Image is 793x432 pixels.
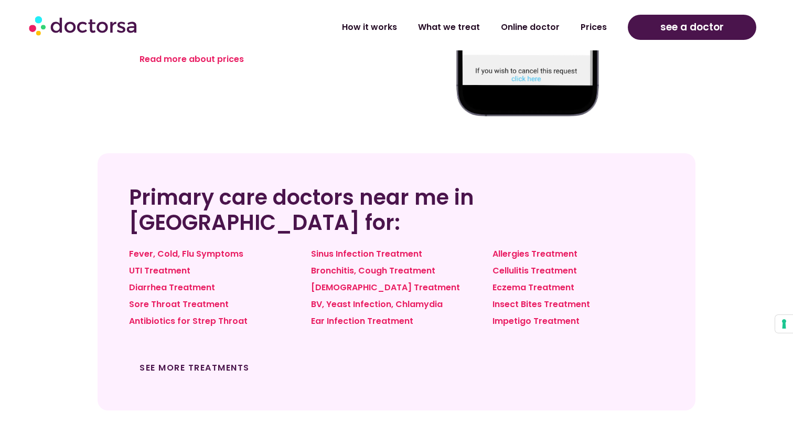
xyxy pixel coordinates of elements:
a: Antibiotics for Strep Throat [129,315,248,327]
a: Bronchitis, Cough Treatment [311,265,435,277]
a: See more treatments [140,362,250,374]
a: Diarrhea Treatment [129,281,215,293]
a: see a doctor [628,15,756,40]
a: What we treat [408,15,490,39]
a: How it works [331,15,408,39]
a: Fever, Cold, Flu Symptoms [129,248,243,260]
a: Sore Throat Treatment [129,298,229,310]
a: Prices [570,15,617,39]
a: , Chlamydia [391,298,443,310]
a: UTI Treatment [129,265,190,277]
span: see a doctor [660,19,724,36]
a: Online doctor [490,15,570,39]
a: Insect Bites Treatment [492,298,590,310]
a: Allergies Treatment [492,248,577,260]
a: Impetigo Treatment [492,315,580,327]
a: Eczema Treatment [492,281,574,293]
a: BV [311,298,322,310]
a: Cellulitis Treatment [492,265,577,277]
a: , Yeast Infection [322,298,391,310]
nav: Menu [209,15,617,39]
h2: Primary care doctors near me in [GEOGRAPHIC_DATA] for: [129,185,664,235]
a: Read more about prices [140,53,244,65]
button: Your consent preferences for tracking technologies [775,315,793,333]
a: Sinus Infection Treatment [311,248,422,260]
a: [DEMOGRAPHIC_DATA] Treatment [311,281,460,293]
a: Ear Infection Treatment [311,315,413,327]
